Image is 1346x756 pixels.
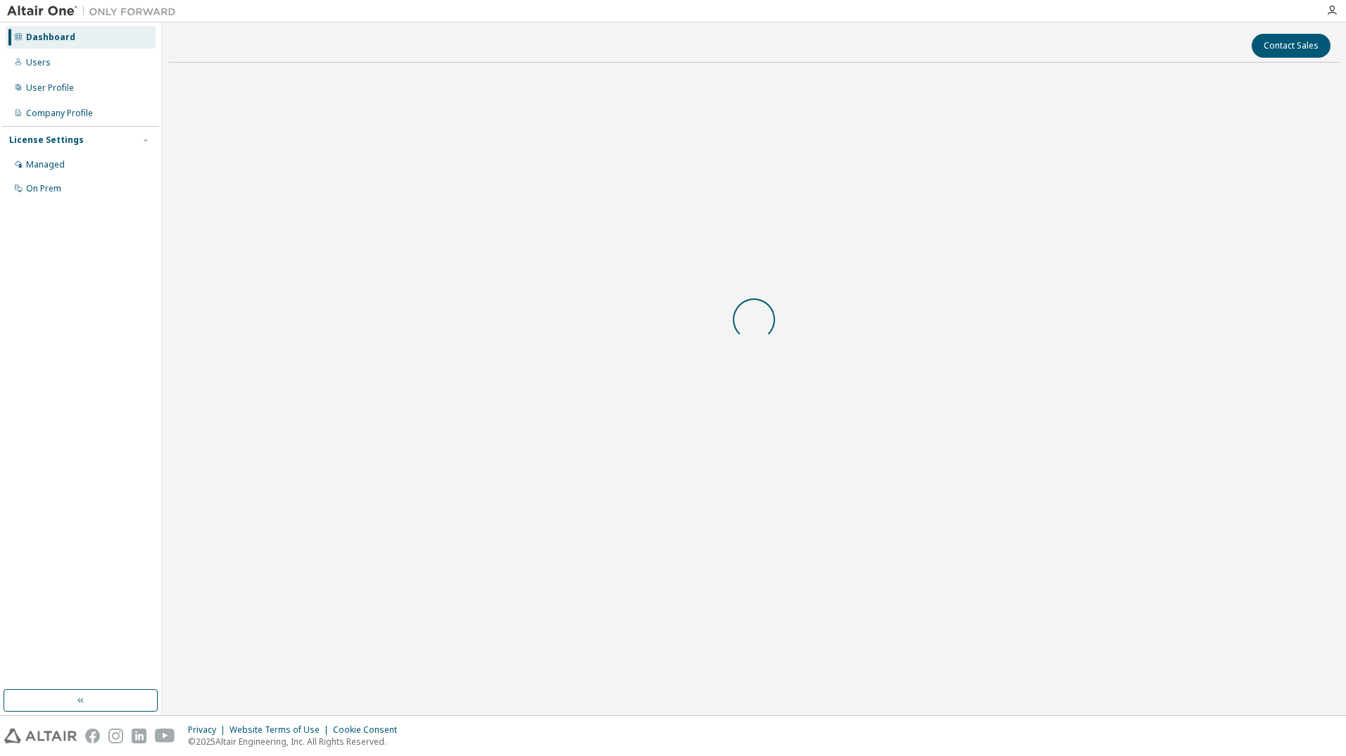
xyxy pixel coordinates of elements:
[26,183,61,194] div: On Prem
[1252,34,1331,58] button: Contact Sales
[229,724,333,736] div: Website Terms of Use
[188,736,405,748] p: © 2025 Altair Engineering, Inc. All Rights Reserved.
[108,729,123,743] img: instagram.svg
[26,108,93,119] div: Company Profile
[85,729,100,743] img: facebook.svg
[7,4,183,18] img: Altair One
[26,82,74,94] div: User Profile
[26,57,51,68] div: Users
[188,724,229,736] div: Privacy
[4,729,77,743] img: altair_logo.svg
[155,729,175,743] img: youtube.svg
[26,159,65,170] div: Managed
[132,729,146,743] img: linkedin.svg
[333,724,405,736] div: Cookie Consent
[9,134,84,146] div: License Settings
[26,32,75,43] div: Dashboard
